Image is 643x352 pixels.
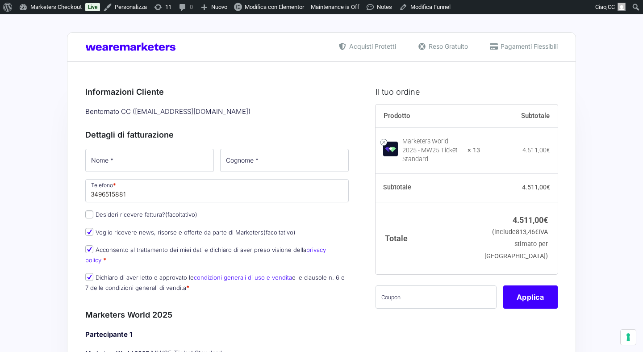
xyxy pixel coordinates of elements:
input: Cognome * [220,149,349,172]
input: Dichiaro di aver letto e approvato lecondizioni generali di uso e venditae le clausole n. 6 e 7 d... [85,273,93,281]
input: Acconsento al trattamento dei miei dati e dichiaro di aver preso visione dellaprivacy policy [85,245,93,253]
input: Nome * [85,149,214,172]
span: Modifica con Elementor [245,4,304,10]
h3: Informazioni Cliente [85,86,349,98]
h3: Dettagli di fatturazione [85,129,349,141]
a: Live [85,3,100,11]
span: € [535,228,539,236]
small: (include IVA stimato per [GEOGRAPHIC_DATA]) [484,228,548,260]
label: Dichiaro di aver letto e approvato le e le clausole n. 6 e 7 delle condizioni generali di vendita [85,274,345,291]
span: Acquisti Protetti [347,42,396,51]
img: Marketers World 2025 - MW25 Ticket Standard [383,142,398,156]
button: Applica [503,285,558,309]
th: Prodotto [376,105,480,128]
div: Bentornato CC ( [EMAIL_ADDRESS][DOMAIN_NAME] ) [82,105,352,119]
strong: × 13 [468,146,480,155]
span: CC [608,4,615,10]
button: Le tue preferenze relative al consenso per le tecnologie di tracciamento [621,330,636,345]
th: Subtotale [376,174,480,202]
span: € [547,184,550,191]
bdi: 4.511,00 [522,147,550,154]
a: condizioni generali di uso e vendita [194,274,292,281]
span: (facoltativo) [165,211,197,218]
input: Desideri ricevere fattura?(facoltativo) [85,210,93,218]
label: Acconsento al trattamento dei miei dati e dichiaro di aver preso visione della [85,246,326,264]
label: Voglio ricevere news, risorse e offerte da parte di Marketers [85,229,296,236]
input: Coupon [376,285,497,309]
input: Voglio ricevere news, risorse e offerte da parte di Marketers(facoltativo) [85,228,93,236]
h4: Partecipante 1 [85,330,349,340]
span: Reso Gratuito [426,42,468,51]
th: Totale [376,202,480,274]
span: 813,46 [516,228,539,236]
label: Desideri ricevere fattura? [85,211,197,218]
span: € [543,215,548,225]
span: € [547,147,550,154]
span: (facoltativo) [263,229,296,236]
input: Telefono * [85,179,349,202]
h3: Marketers World 2025 [85,309,349,321]
div: Marketers World 2025 - MW25 Ticket Standard [402,137,462,164]
span: Pagamenti Flessibili [498,42,558,51]
h3: Il tuo ordine [376,86,558,98]
th: Subtotale [480,105,558,128]
bdi: 4.511,00 [522,184,550,191]
bdi: 4.511,00 [513,215,548,225]
iframe: Customerly Messenger Launcher [7,317,34,344]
